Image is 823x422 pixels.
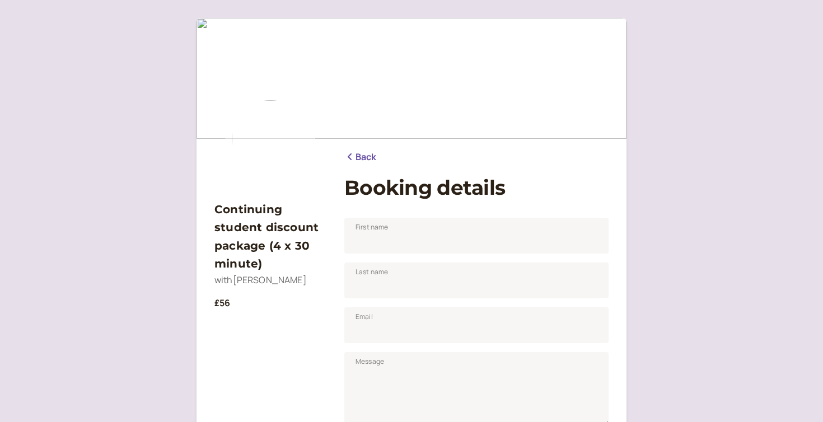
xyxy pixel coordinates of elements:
[356,311,373,322] span: Email
[356,266,388,278] span: Last name
[344,150,377,165] a: Back
[344,307,609,343] input: Email
[214,274,307,286] span: with [PERSON_NAME]
[356,222,389,233] span: First name
[344,262,609,298] input: Last name
[214,200,326,273] h3: Continuing student discount package (4 x 30 minute)
[356,356,384,367] span: Message
[344,176,609,200] h1: Booking details
[214,297,230,309] b: £56
[344,218,609,254] input: First name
